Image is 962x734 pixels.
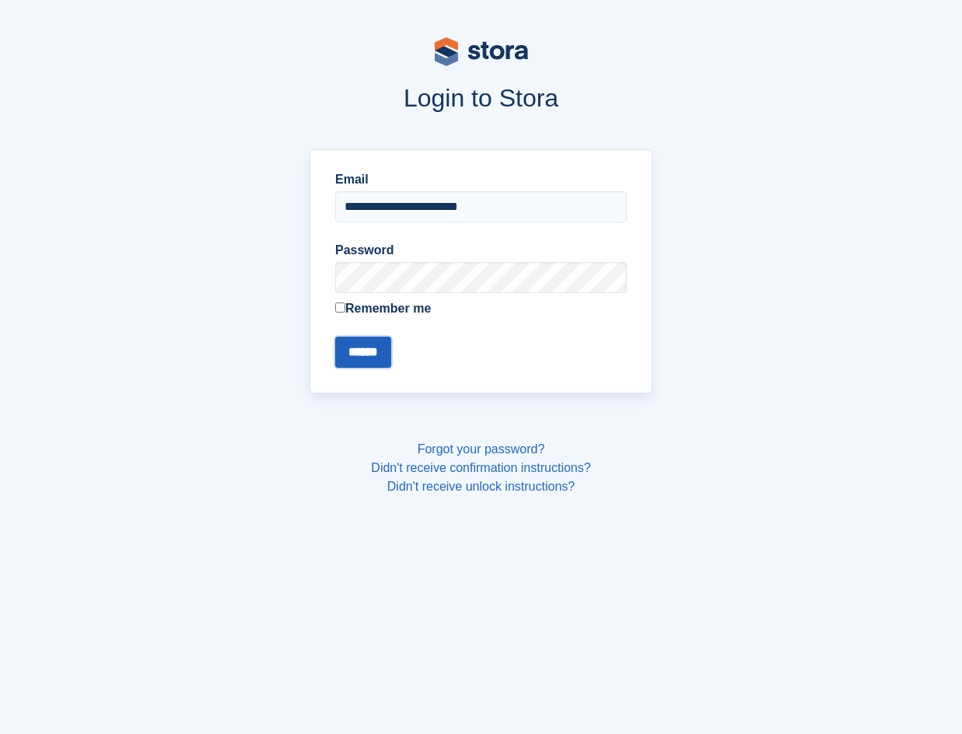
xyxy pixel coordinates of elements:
[57,84,906,112] h1: Login to Stora
[335,299,627,318] label: Remember me
[335,241,627,260] label: Password
[371,461,590,474] a: Didn't receive confirmation instructions?
[387,480,575,493] a: Didn't receive unlock instructions?
[335,302,345,313] input: Remember me
[335,170,627,189] label: Email
[418,442,545,456] a: Forgot your password?
[435,37,528,66] img: stora-logo-53a41332b3708ae10de48c4981b4e9114cc0af31d8433b30ea865607fb682f29.svg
